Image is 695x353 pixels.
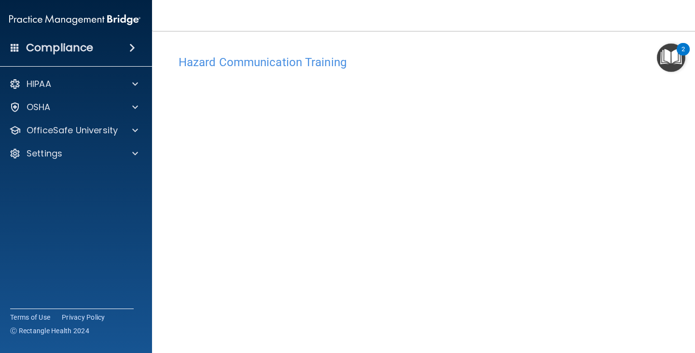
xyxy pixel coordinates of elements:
[9,125,138,136] a: OfficeSafe University
[9,78,138,90] a: HIPAA
[62,312,105,322] a: Privacy Policy
[27,125,118,136] p: OfficeSafe University
[10,326,89,336] span: Ⓒ Rectangle Health 2024
[9,148,138,159] a: Settings
[27,101,51,113] p: OSHA
[9,10,140,29] img: PMB logo
[27,148,62,159] p: Settings
[27,78,51,90] p: HIPAA
[10,312,50,322] a: Terms of Use
[26,41,93,55] h4: Compliance
[681,49,685,62] div: 2
[179,56,671,69] h4: Hazard Communication Training
[657,43,685,72] button: Open Resource Center, 2 new notifications
[9,101,138,113] a: OSHA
